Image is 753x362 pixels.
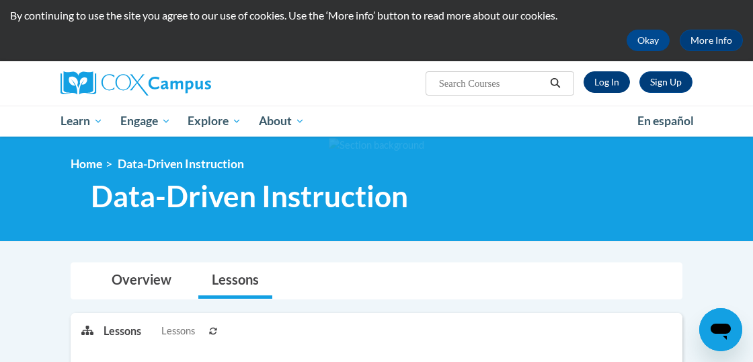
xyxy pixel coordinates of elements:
[71,157,102,171] a: Home
[699,308,742,351] iframe: Button to launch messaging window
[50,106,703,137] div: Main menu
[104,324,141,338] p: Lessons
[329,138,424,153] img: Section background
[188,113,241,129] span: Explore
[61,71,211,96] img: Cox Campus
[438,75,545,92] input: Search Courses
[179,106,250,137] a: Explore
[98,263,185,299] a: Overview
[584,71,630,93] a: Log In
[61,113,103,129] span: Learn
[637,114,694,128] span: En español
[259,113,305,129] span: About
[680,30,743,51] a: More Info
[120,113,171,129] span: Engage
[61,71,257,96] a: Cox Campus
[629,107,703,135] a: En español
[112,106,180,137] a: Engage
[118,157,244,171] span: Data-Driven Instruction
[627,30,670,51] button: Okay
[10,8,743,23] p: By continuing to use the site you agree to our use of cookies. Use the ‘More info’ button to read...
[639,71,692,93] a: Register
[250,106,313,137] a: About
[52,106,112,137] a: Learn
[161,324,195,338] span: Lessons
[545,75,565,92] button: Search
[91,178,408,214] span: Data-Driven Instruction
[198,263,272,299] a: Lessons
